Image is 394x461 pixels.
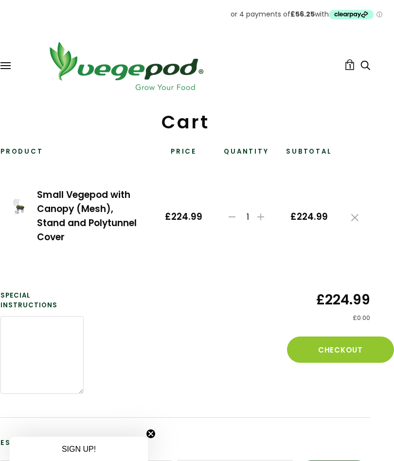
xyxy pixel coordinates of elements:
[279,147,340,163] th: Subtotal
[0,147,153,163] th: Product
[0,111,370,133] h1: Cart
[360,61,370,71] a: Search
[214,147,279,163] th: Quantity
[146,429,156,439] button: Close teaser
[37,188,137,244] a: Small Vegepod with Canopy (Mesh), Stand and Polytunnel Cover
[0,291,84,310] label: Special instructions
[349,62,351,71] span: 1
[153,147,214,163] th: Price
[62,445,96,453] span: SIGN UP!
[287,337,394,363] button: Checkout
[290,212,328,223] span: £224.99
[353,313,370,322] span: £0.00
[41,39,211,93] img: Vegepod
[165,212,202,223] span: £224.99
[10,437,148,461] div: SIGN UP!Close teaser
[12,198,25,214] img: Small Vegepod with Canopy (Mesh), Stand and Polytunnel Cover
[241,212,254,222] span: 1
[344,59,355,70] a: 1
[0,438,370,448] h3: Estimate Shipping
[287,291,370,309] span: £224.99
